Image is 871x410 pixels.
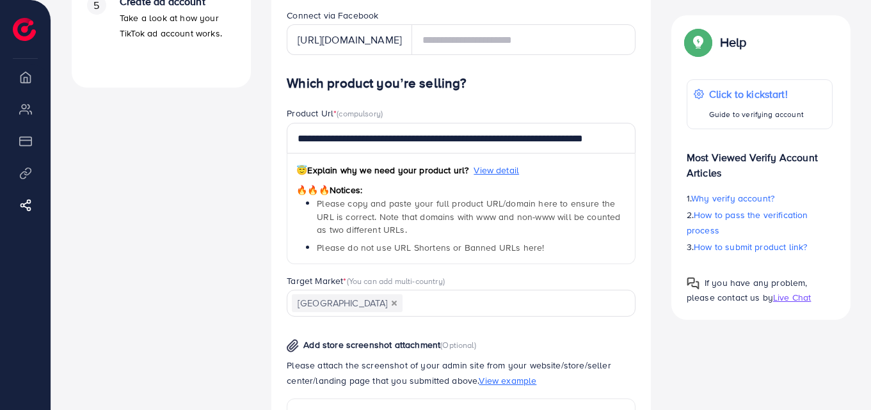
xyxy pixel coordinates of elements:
[404,294,619,313] input: Search for option
[303,338,440,351] span: Add store screenshot attachment
[347,275,445,287] span: (You can add multi-country)
[296,184,362,196] span: Notices:
[687,139,833,180] p: Most Viewed Verify Account Articles
[440,339,476,351] span: (Optional)
[709,107,804,122] p: Guide to verifying account
[687,31,710,54] img: Popup guide
[317,241,544,254] span: Please do not use URL Shortens or Banned URLs here!
[287,274,445,287] label: Target Market
[296,164,307,177] span: 😇
[687,207,833,238] p: 2.
[287,107,383,120] label: Product Url
[687,276,808,304] span: If you have any problem, please contact us by
[479,374,536,387] span: View example
[687,209,808,237] span: How to pass the verification process
[287,24,412,55] div: [URL][DOMAIN_NAME]
[287,339,299,352] img: img
[687,239,833,255] p: 3.
[287,358,635,388] p: Please attach the screenshot of your admin site from your website/store/seller center/landing pag...
[720,35,747,50] p: Help
[13,18,36,41] img: logo
[391,300,397,306] button: Deselect Pakistan
[709,86,804,102] p: Click to kickstart!
[687,191,833,206] p: 1.
[694,240,807,253] span: How to submit product link?
[287,290,635,316] div: Search for option
[317,197,620,236] span: Please copy and paste your full product URL/domain here to ensure the URL is correct. Note that d...
[474,164,519,177] span: View detail
[773,291,811,304] span: Live Chat
[296,164,468,177] span: Explain why we need your product url?
[292,294,403,312] span: [GEOGRAPHIC_DATA]
[287,75,635,91] h4: Which product you’re selling?
[687,277,699,290] img: Popup guide
[287,9,378,22] label: Connect via Facebook
[120,10,236,41] p: Take a look at how your TikTok ad account works.
[817,352,861,400] iframe: Chat
[691,192,774,205] span: Why verify account?
[337,107,383,119] span: (compulsory)
[296,184,329,196] span: 🔥🔥🔥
